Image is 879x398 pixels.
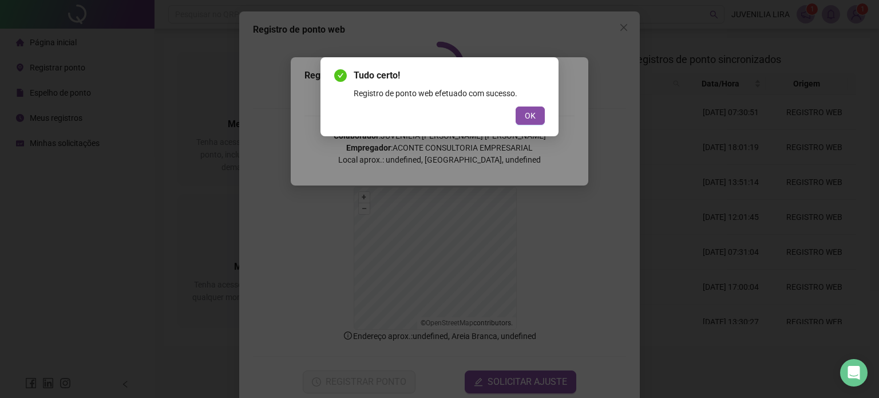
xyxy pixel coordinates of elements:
span: check-circle [334,69,347,82]
div: Registro de ponto web efetuado com sucesso. [354,87,545,100]
div: Open Intercom Messenger [840,359,868,387]
span: Tudo certo! [354,69,545,82]
span: OK [525,109,536,122]
button: OK [516,107,545,125]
